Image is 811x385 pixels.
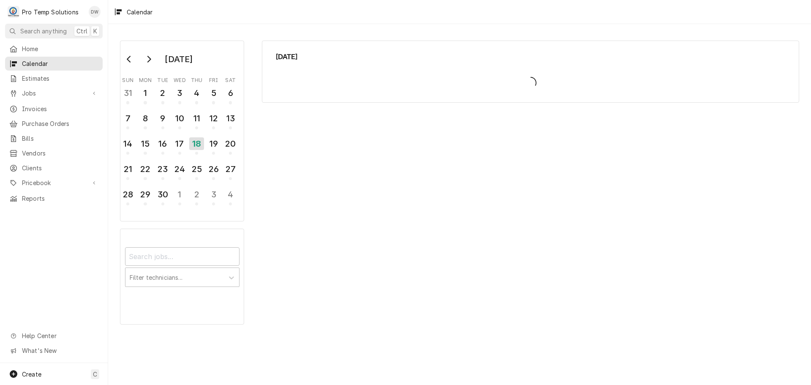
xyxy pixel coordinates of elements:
th: Saturday [222,74,239,84]
div: 4 [224,188,237,201]
a: Estimates [5,71,103,85]
div: 13 [224,112,237,125]
div: 9 [156,112,169,125]
span: Purchase Orders [22,119,98,128]
div: 1 [139,87,152,99]
div: 17 [173,137,186,150]
div: 24 [173,163,186,175]
button: Go to next month [140,52,157,66]
span: Calendar [22,59,98,68]
div: 15 [139,137,152,150]
div: Pro Temp Solutions's Avatar [8,6,19,18]
span: Create [22,371,41,378]
span: K [93,27,97,35]
th: Sunday [120,74,136,84]
div: 29 [139,188,152,201]
a: Go to Jobs [5,86,103,100]
span: Search anything [20,27,67,35]
span: Estimates [22,74,98,83]
div: [DATE] [162,52,196,66]
span: Home [22,44,98,53]
span: Bills [22,134,98,143]
div: 16 [156,137,169,150]
a: Clients [5,161,103,175]
div: 8 [139,112,152,125]
div: 18 [189,137,204,150]
div: 20 [224,137,237,150]
div: 11 [190,112,203,125]
th: Tuesday [154,74,171,84]
span: Vendors [22,149,98,158]
div: 14 [121,137,134,150]
div: Calendar Filters [125,240,239,296]
a: Invoices [5,102,103,116]
div: 22 [139,163,152,175]
a: Reports [5,191,103,205]
span: Ctrl [76,27,87,35]
div: 3 [173,87,186,99]
a: Go to Help Center [5,329,103,343]
div: 4 [190,87,203,99]
div: 25 [190,163,203,175]
a: Calendar [5,57,103,71]
span: Reports [22,194,98,203]
div: 23 [156,163,169,175]
a: Go to Pricebook [5,176,103,190]
a: Purchase Orders [5,117,103,131]
div: 7 [121,112,134,125]
button: Go to previous month [121,52,138,66]
div: 21 [121,163,134,175]
th: Monday [136,74,154,84]
span: What's New [22,346,98,355]
th: Friday [205,74,222,84]
div: 10 [173,112,186,125]
span: Loading... [276,74,786,92]
div: P [8,6,19,18]
div: Calendar Day Picker [120,41,244,221]
div: 28 [121,188,134,201]
div: Pro Temp Solutions [22,8,79,16]
a: Home [5,42,103,56]
a: Bills [5,131,103,145]
div: DW [89,6,101,18]
a: Vendors [5,146,103,160]
input: Search jobs... [125,247,239,266]
span: Invoices [22,104,98,113]
div: 31 [121,87,134,99]
a: Go to What's New [5,344,103,358]
span: Help Center [22,331,98,340]
div: 30 [156,188,169,201]
div: Dana Williams's Avatar [89,6,101,18]
div: 19 [207,137,220,150]
button: Search anythingCtrlK [5,24,103,38]
span: Pricebook [22,178,86,187]
span: Jobs [22,89,86,98]
div: 27 [224,163,237,175]
span: Clients [22,164,98,172]
div: 1 [173,188,186,201]
th: Thursday [188,74,205,84]
div: Calendar Filters [120,229,244,324]
th: Wednesday [171,74,188,84]
div: Calendar Calendar [262,41,799,103]
div: 12 [207,112,220,125]
div: 2 [156,87,169,99]
div: 2 [190,188,203,201]
div: 6 [224,87,237,99]
div: 5 [207,87,220,99]
span: C [93,370,97,379]
div: 26 [207,163,220,175]
span: [DATE] [276,51,786,62]
div: 3 [207,188,220,201]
